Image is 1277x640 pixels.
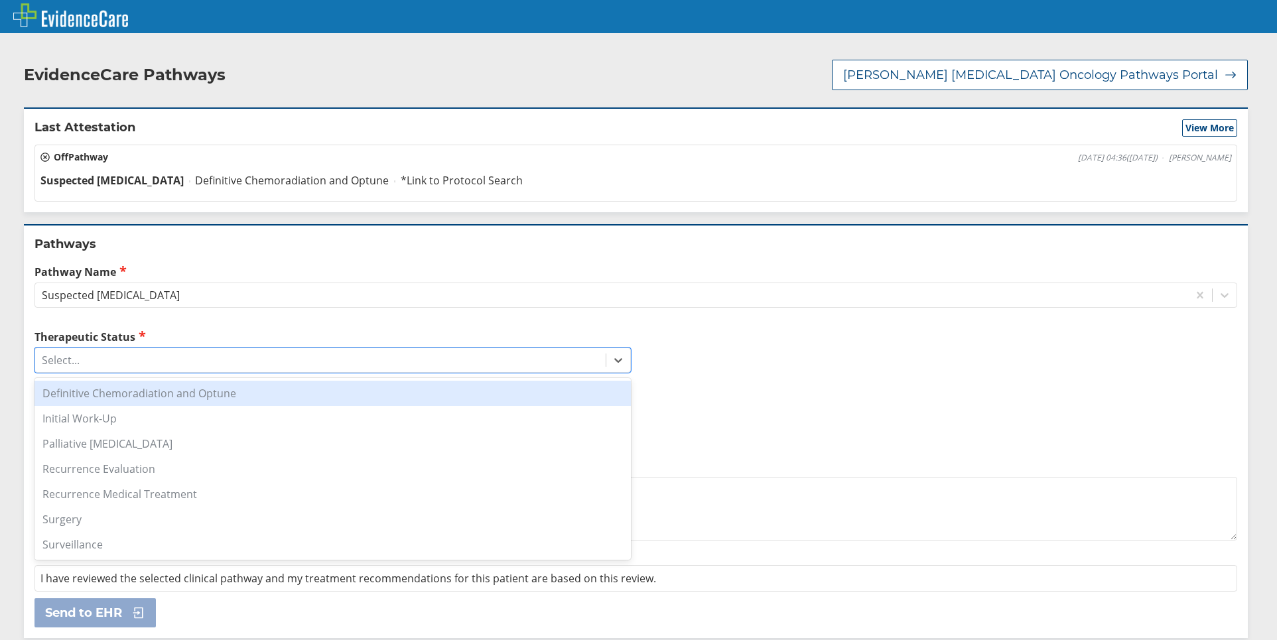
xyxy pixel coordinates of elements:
label: Additional Details [34,459,1237,474]
img: EvidenceCare [13,3,128,27]
button: [PERSON_NAME] [MEDICAL_DATA] Oncology Pathways Portal [832,60,1248,90]
span: Suspected [MEDICAL_DATA] [40,173,184,188]
h2: Last Attestation [34,119,135,137]
div: Surgery [34,507,631,532]
span: *Link to Protocol Search [401,173,523,188]
span: View More [1185,121,1234,135]
span: [PERSON_NAME] [1169,153,1231,163]
span: Definitive Chemoradiation and Optune [195,173,389,188]
button: View More [1182,119,1237,137]
span: [DATE] 04:36 ( [DATE] ) [1078,153,1158,163]
div: Recurrence Evaluation [34,456,631,481]
span: I have reviewed the selected clinical pathway and my treatment recommendations for this patient a... [40,571,656,586]
div: Definitive Chemoradiation and Optune [34,381,631,406]
div: Surveillance [34,532,631,557]
div: Select... [42,353,80,367]
h2: EvidenceCare Pathways [24,65,226,85]
button: Send to EHR [34,598,156,627]
span: Off Pathway [40,151,108,164]
span: Send to EHR [45,605,122,621]
span: [PERSON_NAME] [MEDICAL_DATA] Oncology Pathways Portal [843,67,1218,83]
div: Palliative [MEDICAL_DATA] [34,431,631,456]
div: Initial Work-Up [34,406,631,431]
label: Pathway Name [34,264,1237,279]
h2: Pathways [34,236,1237,252]
label: Therapeutic Status [34,329,631,344]
div: Recurrence Medical Treatment [34,481,631,507]
div: Suspected [MEDICAL_DATA] [42,288,180,302]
